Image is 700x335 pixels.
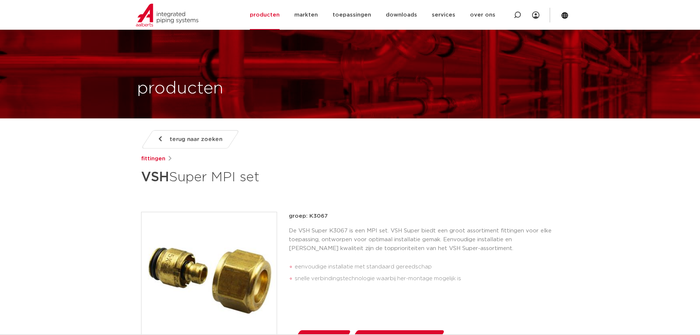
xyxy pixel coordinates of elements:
a: terug naar zoeken [141,130,239,149]
h1: producten [137,77,223,100]
li: snelle verbindingstechnologie waarbij her-montage mogelijk is [295,273,559,285]
p: groep: K3067 [289,212,559,221]
a: fittingen [141,154,165,163]
strong: VSH [141,171,169,184]
p: De VSH Super K3067 is een MPI set. VSH Super biedt een groot assortiment fittingen voor elke toep... [289,227,559,253]
h1: Super MPI set [141,166,417,188]
li: eenvoudige installatie met standaard gereedschap [295,261,559,273]
span: terug naar zoeken [170,133,222,145]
